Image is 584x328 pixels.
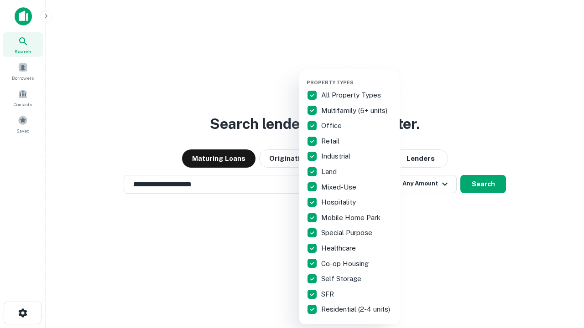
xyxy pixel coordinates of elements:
p: Retail [321,136,341,147]
p: Multifamily (5+ units) [321,105,389,116]
iframe: Chat Widget [538,255,584,299]
span: Property Types [307,80,354,85]
p: SFR [321,289,336,300]
p: All Property Types [321,90,383,101]
p: Office [321,120,344,131]
p: Healthcare [321,243,358,254]
p: Land [321,166,339,177]
p: Industrial [321,151,352,162]
p: Co-op Housing [321,258,370,269]
p: Mobile Home Park [321,212,382,223]
p: Hospitality [321,197,358,208]
p: Residential (2-4 units) [321,304,392,315]
p: Self Storage [321,273,363,284]
p: Special Purpose [321,227,374,238]
p: Mixed-Use [321,182,358,193]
